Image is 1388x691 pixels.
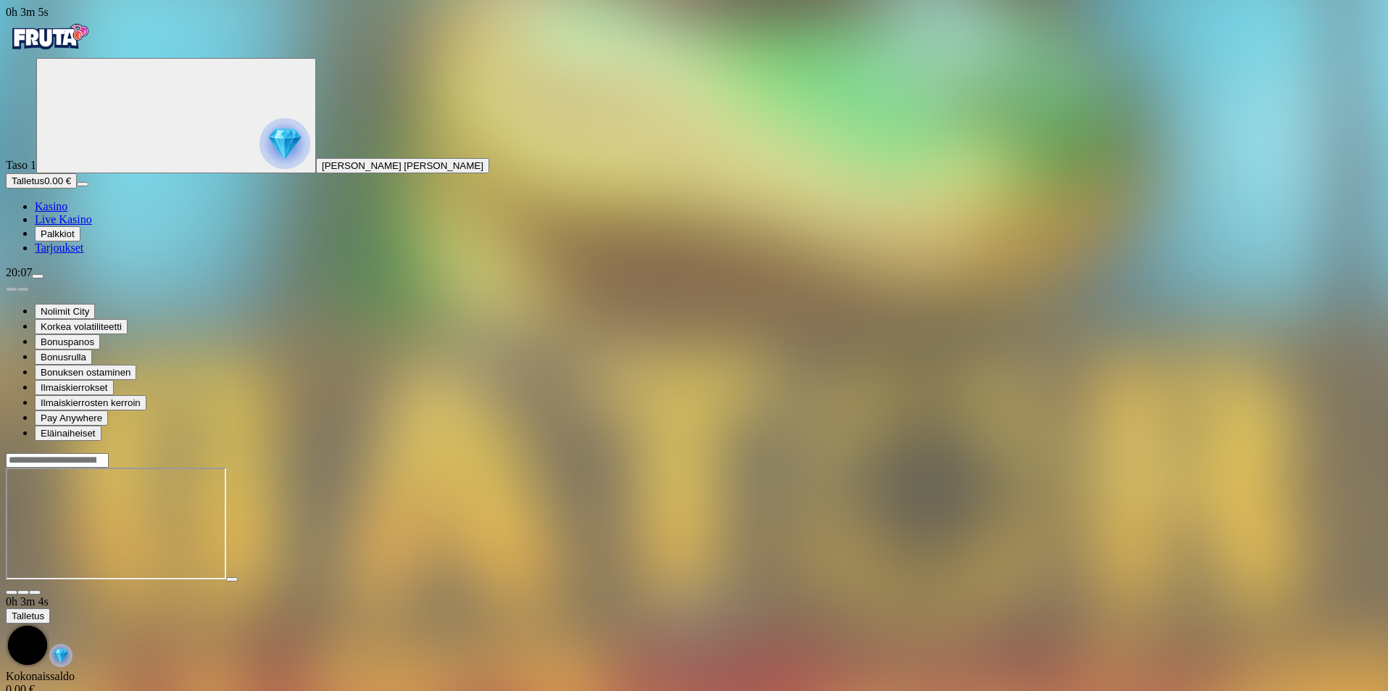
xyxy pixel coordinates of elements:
[6,19,93,55] img: Fruta
[226,577,238,582] button: play icon
[6,468,226,579] iframe: Gator Hunters
[41,228,75,239] span: Palkkiot
[6,590,17,595] button: close icon
[316,158,489,173] button: [PERSON_NAME] [PERSON_NAME]
[35,241,83,254] a: gift-inverted iconTarjoukset
[6,595,1382,670] div: Game menu
[44,175,71,186] span: 0.00 €
[35,319,128,334] button: Korkea volatiliteetti
[41,306,89,317] span: Nolimit City
[35,200,67,212] a: diamond iconKasino
[12,611,44,621] span: Talletus
[49,644,72,667] img: reward-icon
[41,367,130,378] span: Bonuksen ostaminen
[12,175,44,186] span: Talletus
[41,321,122,332] span: Korkea volatiliteetti
[41,336,94,347] span: Bonuspanos
[35,426,101,441] button: Eläinaiheiset
[35,213,92,225] a: poker-chip iconLive Kasino
[35,200,67,212] span: Kasino
[35,365,136,380] button: Bonuksen ostaminen
[41,352,86,363] span: Bonusrulla
[6,173,77,189] button: Talletusplus icon0.00 €
[6,266,32,278] span: 20:07
[35,395,146,410] button: Ilmaiskierrosten kerroin
[6,19,1382,255] nav: Primary
[6,45,93,57] a: Fruta
[35,334,100,349] button: Bonuspanos
[36,58,316,173] button: reward progress
[6,159,36,171] span: Taso 1
[17,287,29,291] button: next slide
[322,160,483,171] span: [PERSON_NAME] [PERSON_NAME]
[6,453,109,468] input: Search
[259,118,310,169] img: reward progress
[41,397,141,408] span: Ilmaiskierrosten kerroin
[77,182,88,186] button: menu
[6,287,17,291] button: prev slide
[6,6,49,18] span: user session time
[35,349,92,365] button: Bonusrulla
[35,304,95,319] button: Nolimit City
[6,608,50,624] button: Talletus
[35,410,108,426] button: Pay Anywhere
[41,382,108,393] span: Ilmaiskierrokset
[32,274,43,278] button: menu
[17,590,29,595] button: chevron-down icon
[35,213,92,225] span: Live Kasino
[6,595,49,608] span: user session time
[41,413,102,423] span: Pay Anywhere
[35,380,114,395] button: Ilmaiskierrokset
[35,241,83,254] span: Tarjoukset
[29,590,41,595] button: fullscreen icon
[35,226,80,241] button: reward iconPalkkiot
[41,428,96,439] span: Eläinaiheiset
